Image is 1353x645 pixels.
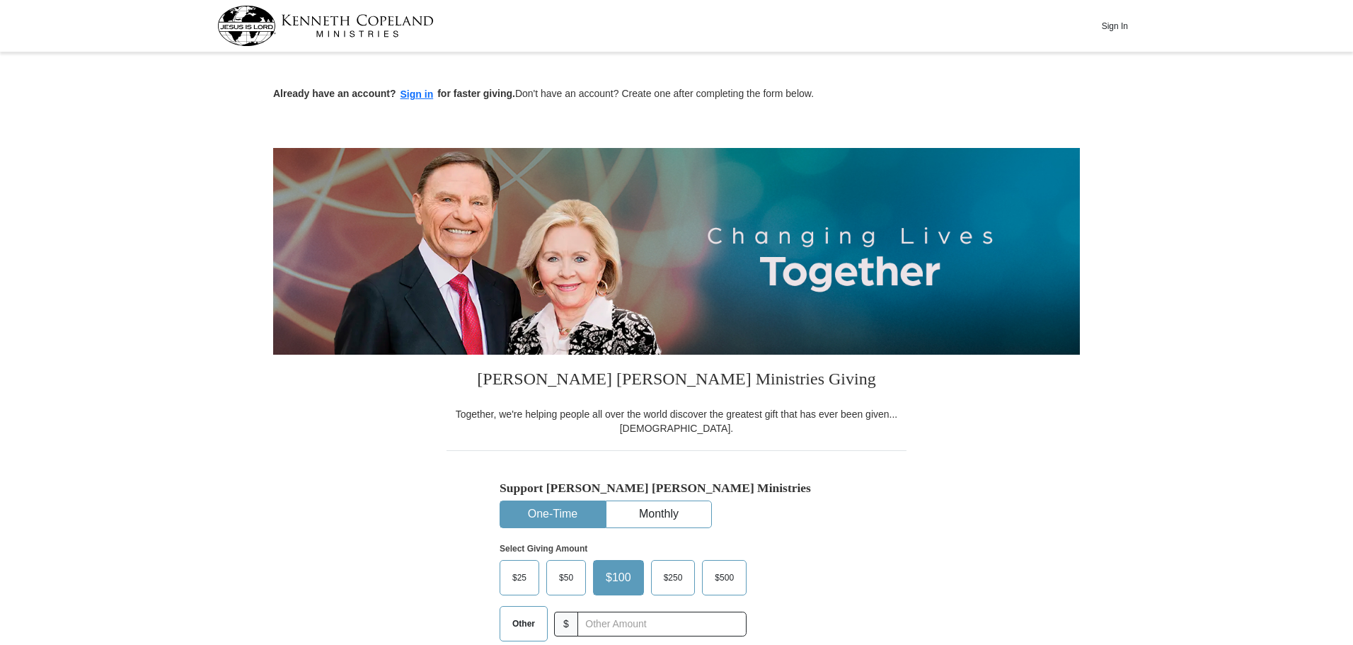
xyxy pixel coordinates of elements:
[505,567,534,588] span: $25
[500,481,853,496] h5: Support [PERSON_NAME] [PERSON_NAME] Ministries
[552,567,580,588] span: $50
[577,612,747,637] input: Other Amount
[500,501,605,527] button: One-Time
[273,88,515,99] strong: Already have an account? for faster giving.
[599,567,638,588] span: $100
[1093,15,1136,37] button: Sign In
[447,407,906,435] div: Together, we're helping people all over the world discover the greatest gift that has ever been g...
[273,86,1080,103] p: Don't have an account? Create one after completing the form below.
[554,612,578,637] span: $
[505,613,542,634] span: Other
[657,567,690,588] span: $250
[217,6,434,46] img: kcm-header-logo.svg
[500,544,587,554] strong: Select Giving Amount
[396,86,438,103] button: Sign in
[447,355,906,407] h3: [PERSON_NAME] [PERSON_NAME] Ministries Giving
[606,501,711,527] button: Monthly
[708,567,741,588] span: $500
